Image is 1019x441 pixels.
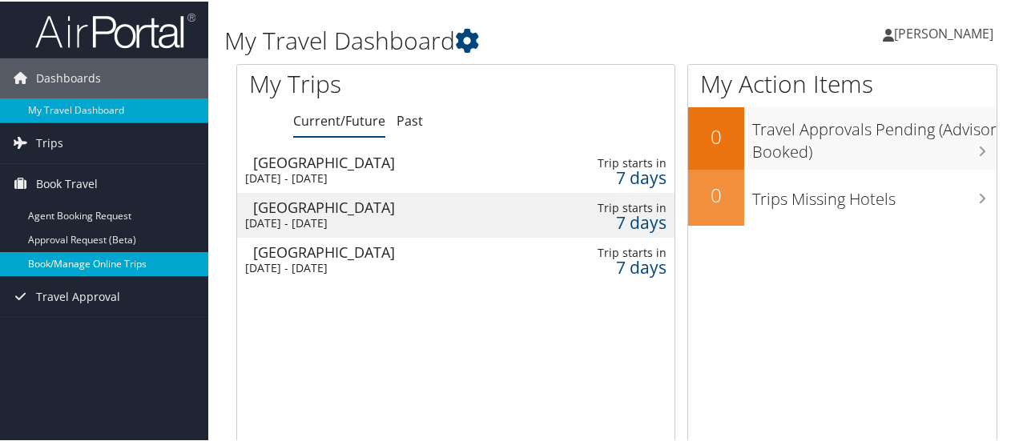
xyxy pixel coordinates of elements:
[894,23,993,41] span: [PERSON_NAME]
[36,275,120,315] span: Travel Approval
[35,10,195,48] img: airportal-logo.png
[36,122,63,162] span: Trips
[36,162,98,202] span: Book Travel
[573,259,667,273] div: 7 days
[224,22,747,56] h1: My Travel Dashboard
[688,168,997,224] a: 0Trips Missing Hotels
[883,8,1009,56] a: [PERSON_NAME]
[573,199,667,214] div: Trip starts in
[245,214,515,229] div: [DATE] - [DATE]
[36,57,101,97] span: Dashboards
[397,110,423,128] a: Past
[293,110,385,128] a: Current/Future
[245,170,515,184] div: [DATE] - [DATE]
[253,154,523,168] div: [GEOGRAPHIC_DATA]
[688,122,744,149] h2: 0
[245,259,515,274] div: [DATE] - [DATE]
[688,106,997,167] a: 0Travel Approvals Pending (Advisor Booked)
[573,214,667,228] div: 7 days
[752,109,997,162] h3: Travel Approvals Pending (Advisor Booked)
[752,178,997,209] h3: Trips Missing Hotels
[573,154,667,169] div: Trip starts in
[573,244,667,259] div: Trip starts in
[688,66,997,99] h1: My Action Items
[253,243,523,258] div: [GEOGRAPHIC_DATA]
[253,198,523,213] div: [GEOGRAPHIC_DATA]
[573,169,667,183] div: 7 days
[249,66,480,99] h1: My Trips
[688,180,744,207] h2: 0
